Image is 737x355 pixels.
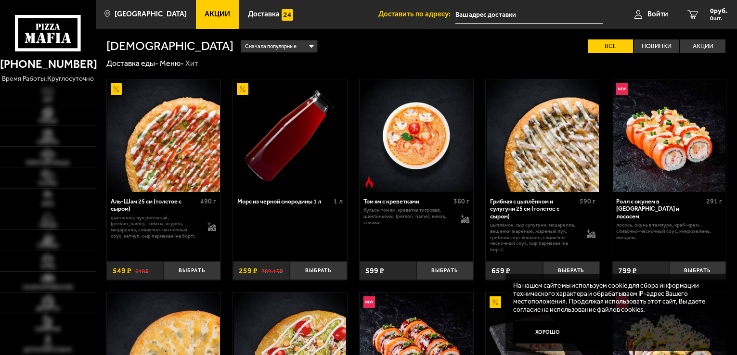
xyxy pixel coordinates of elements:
[669,261,726,280] button: Выбрать
[164,261,220,280] button: Выбрать
[248,11,280,18] span: Доставка
[363,296,375,308] img: Новинка
[135,267,149,275] s: 618 ₽
[513,321,582,344] button: Хорошо
[113,267,131,275] span: 549 ₽
[710,8,727,14] span: 0 руб.
[205,11,230,18] span: Акции
[111,83,122,95] img: Акционный
[282,9,293,21] img: 15daf4d41897b9f0e9f617042186c801.svg
[634,39,679,53] label: Новинки
[237,198,331,205] div: Морс из черной смородины 1 л
[647,11,668,18] span: Войти
[580,197,595,205] span: 590 г
[233,79,347,192] a: АкционныйМорс из черной смородины 1 л
[107,79,220,192] img: Аль-Шам 25 см (толстое с сыром)
[290,261,347,280] button: Выбрать
[363,198,451,205] div: Том ям с креветками
[185,59,198,69] div: Хит
[706,197,722,205] span: 291 г
[491,267,510,275] span: 659 ₽
[237,83,248,95] img: Акционный
[490,198,577,220] div: Грибная с цыплёнком и сулугуни 25 см (толстое с сыром)
[200,197,216,205] span: 490 г
[613,79,725,192] img: Ролл с окунем в темпуре и лососем
[363,177,375,188] img: Острое блюдо
[513,281,713,313] p: На нашем сайте мы используем cookie для сбора информации технического характера и обрабатываем IP...
[453,197,469,205] span: 360 г
[616,83,628,95] img: Новинка
[612,79,726,192] a: НовинкаРолл с окунем в темпуре и лососем
[360,79,474,192] a: Острое блюдоТом ям с креветками
[234,79,347,192] img: Морс из черной смородины 1 л
[490,222,579,253] p: цыпленок, сыр сулугуни, моцарелла, вешенки жареные, жареный лук, грибной соус Жюльен, сливочно-че...
[363,207,453,226] p: бульон том ям, креветка тигровая, шампиньоны, [PERSON_NAME], кинза, сливки.
[115,11,187,18] span: [GEOGRAPHIC_DATA]
[618,267,637,275] span: 799 ₽
[360,79,473,192] img: Том ям с креветками
[261,267,283,275] s: 289.15 ₽
[680,39,725,53] label: Акции
[111,198,198,213] div: Аль-Шам 25 см (толстое с сыром)
[106,40,233,52] h1: [DEMOGRAPHIC_DATA]
[455,6,603,24] input: Ваш адрес доставки
[365,267,384,275] span: 599 ₽
[486,79,600,192] a: Грибная с цыплёнком и сулугуни 25 см (толстое с сыром)
[490,296,501,308] img: Акционный
[616,198,703,220] div: Ролл с окунем в [GEOGRAPHIC_DATA] и лососем
[378,11,455,18] span: Доставить по адресу:
[107,79,221,192] a: АкционныйАль-Шам 25 см (толстое с сыром)
[239,267,258,275] span: 259 ₽
[588,39,633,53] label: Все
[487,79,599,192] img: Грибная с цыплёнком и сулугуни 25 см (толстое с сыром)
[245,39,297,54] span: Сначала популярные
[106,59,158,68] a: Доставка еды-
[616,222,722,241] p: лосось, окунь в темпуре, краб-крем, сливочно-чесночный соус, микрозелень, миндаль.
[543,261,600,280] button: Выбрать
[160,59,184,68] a: Меню-
[710,15,727,21] span: 0 шт.
[334,197,343,205] span: 1 л
[416,261,473,280] button: Выбрать
[111,215,200,240] p: цыпленок, лук репчатый, [PERSON_NAME], томаты, огурец, моцарелла, сливочно-чесночный соус, кетчуп...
